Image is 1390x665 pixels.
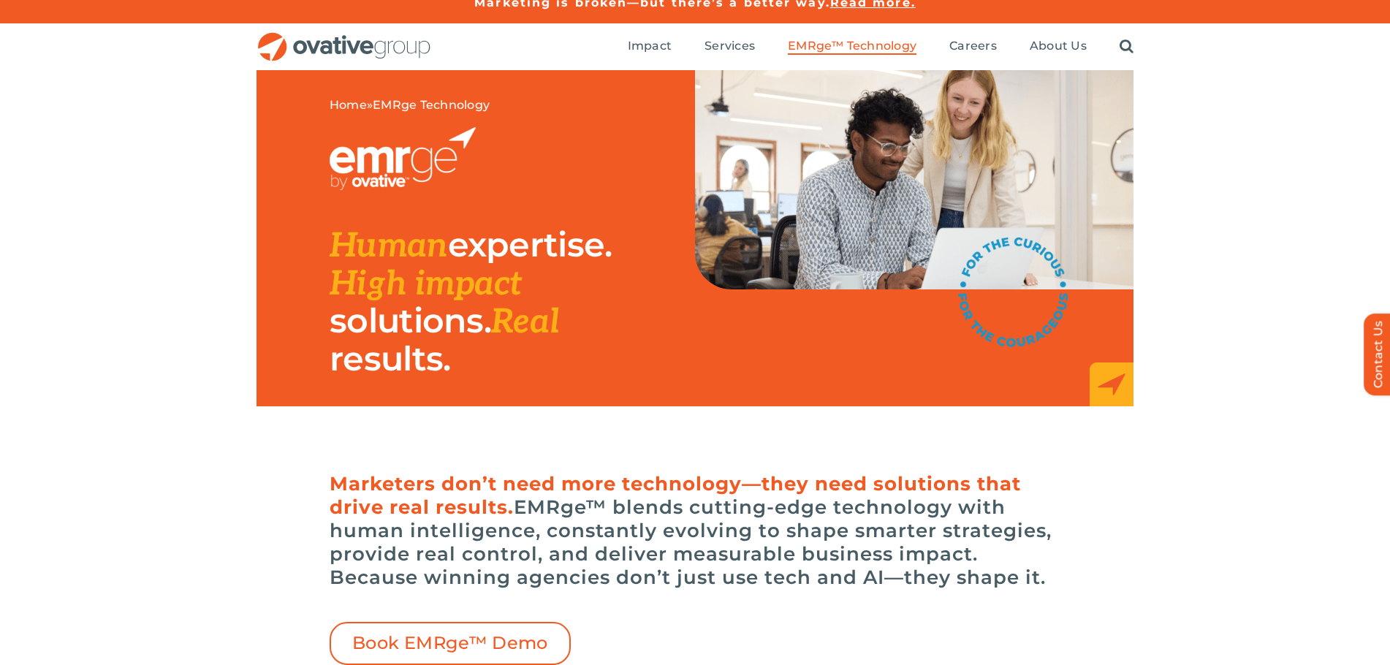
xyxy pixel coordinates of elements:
a: Impact [628,39,672,55]
span: High impact [330,264,522,305]
span: About Us [1030,39,1087,53]
span: EMRge Technology [373,98,490,112]
span: Services [705,39,755,53]
span: Book EMRge™ Demo [352,633,548,654]
img: EMRGE_RGB_wht [330,127,476,190]
span: EMRge™ Technology [788,39,916,53]
span: Careers [949,39,997,53]
a: Search [1120,39,1133,55]
img: EMRge_HomePage_Elements_Arrow Box [1090,362,1133,406]
span: Marketers don’t need more technology—they need solutions that drive real results. [330,472,1021,519]
span: Real [491,302,559,343]
span: » [330,98,490,113]
a: Services [705,39,755,55]
span: Impact [628,39,672,53]
span: expertise. [448,224,612,265]
h6: EMRge™ blends cutting-edge technology with human intelligence, constantly evolving to shape smart... [330,472,1060,589]
a: About Us [1030,39,1087,55]
a: Home [330,98,367,112]
img: EMRge Landing Page Header Image [695,70,1133,289]
span: Human [330,226,448,267]
a: OG_Full_horizontal_RGB [257,31,432,45]
span: results. [330,338,450,379]
a: EMRge™ Technology [788,39,916,55]
a: Book EMRge™ Demo [330,622,571,665]
nav: Menu [628,23,1133,70]
span: solutions. [330,300,491,341]
a: Careers [949,39,997,55]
